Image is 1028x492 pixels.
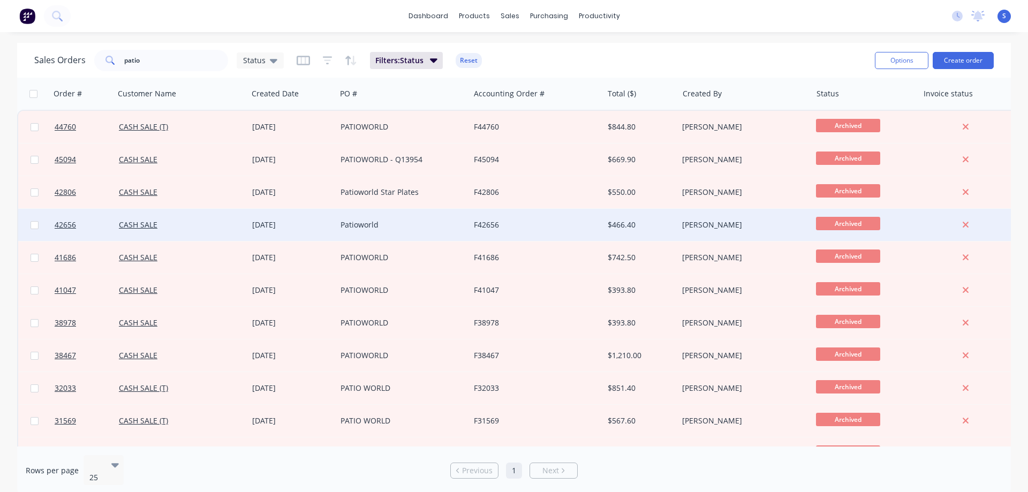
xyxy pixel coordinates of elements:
[252,350,332,361] div: [DATE]
[252,219,332,230] div: [DATE]
[506,463,522,479] a: Page 1 is your current page
[682,187,801,198] div: [PERSON_NAME]
[474,88,545,99] div: Accounting Order #
[119,383,168,393] a: CASH SALE (T)
[55,241,119,274] a: 41686
[55,252,76,263] span: 41686
[55,350,76,361] span: 38467
[608,187,670,198] div: $550.00
[474,252,593,263] div: F41686
[252,154,332,165] div: [DATE]
[816,380,880,393] span: Archived
[119,252,157,262] a: CASH SALE
[682,122,801,132] div: [PERSON_NAME]
[252,252,332,263] div: [DATE]
[55,405,119,437] a: 31569
[55,176,119,208] a: 42806
[474,317,593,328] div: F38978
[682,350,801,361] div: [PERSON_NAME]
[55,383,76,393] span: 32033
[119,154,157,164] a: CASH SALE
[474,350,593,361] div: F38467
[816,249,880,263] span: Archived
[55,317,76,328] span: 38978
[119,122,168,132] a: CASH SALE (T)
[474,219,593,230] div: F42656
[55,111,119,143] a: 44760
[340,88,357,99] div: PO #
[525,8,573,24] div: purchasing
[474,122,593,132] div: F44760
[608,88,636,99] div: Total ($)
[451,465,498,476] a: Previous page
[474,187,593,198] div: F42806
[124,50,229,71] input: Search...
[816,152,880,165] span: Archived
[370,52,443,69] button: Filters:Status
[243,55,266,66] span: Status
[119,219,157,230] a: CASH SALE
[55,285,76,296] span: 41047
[682,154,801,165] div: [PERSON_NAME]
[54,88,82,99] div: Order #
[252,122,332,132] div: [DATE]
[341,317,459,328] div: PATIOWORLD
[341,219,459,230] div: Patioworld
[341,285,459,296] div: PATIOWORLD
[55,307,119,339] a: 38978
[341,383,459,393] div: PATIO WORLD
[55,437,119,470] a: 22613
[933,52,994,69] button: Create order
[462,465,493,476] span: Previous
[474,154,593,165] div: F45094
[474,415,593,426] div: F31569
[55,274,119,306] a: 41047
[55,122,76,132] span: 44760
[55,209,119,241] a: 42656
[341,252,459,263] div: PATIOWORLD
[608,350,670,361] div: $1,210.00
[456,53,482,68] button: Reset
[119,350,157,360] a: CASH SALE
[1002,11,1006,21] span: S
[474,383,593,393] div: F32033
[341,122,459,132] div: PATIOWORLD
[608,219,670,230] div: $466.40
[816,282,880,296] span: Archived
[816,445,880,459] span: Archived
[19,8,35,24] img: Factory
[55,219,76,230] span: 42656
[682,285,801,296] div: [PERSON_NAME]
[55,372,119,404] a: 32033
[118,88,176,99] div: Customer Name
[55,154,76,165] span: 45094
[608,122,670,132] div: $844.80
[119,415,168,426] a: CASH SALE (T)
[252,187,332,198] div: [DATE]
[924,88,973,99] div: Invoice status
[816,217,880,230] span: Archived
[403,8,453,24] a: dashboard
[55,143,119,176] a: 45094
[683,88,722,99] div: Created By
[608,415,670,426] div: $567.60
[875,52,928,69] button: Options
[816,315,880,328] span: Archived
[341,187,459,198] div: Patioworld Star Plates
[608,154,670,165] div: $669.90
[495,8,525,24] div: sales
[682,415,801,426] div: [PERSON_NAME]
[341,350,459,361] div: PATIOWORLD
[446,463,582,479] ul: Pagination
[608,285,670,296] div: $393.80
[542,465,559,476] span: Next
[453,8,495,24] div: products
[682,252,801,263] div: [PERSON_NAME]
[252,285,332,296] div: [DATE]
[89,472,102,483] div: 25
[816,119,880,132] span: Archived
[341,154,459,165] div: PATIOWORLD - Q13954
[55,339,119,372] a: 38467
[816,347,880,361] span: Archived
[119,317,157,328] a: CASH SALE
